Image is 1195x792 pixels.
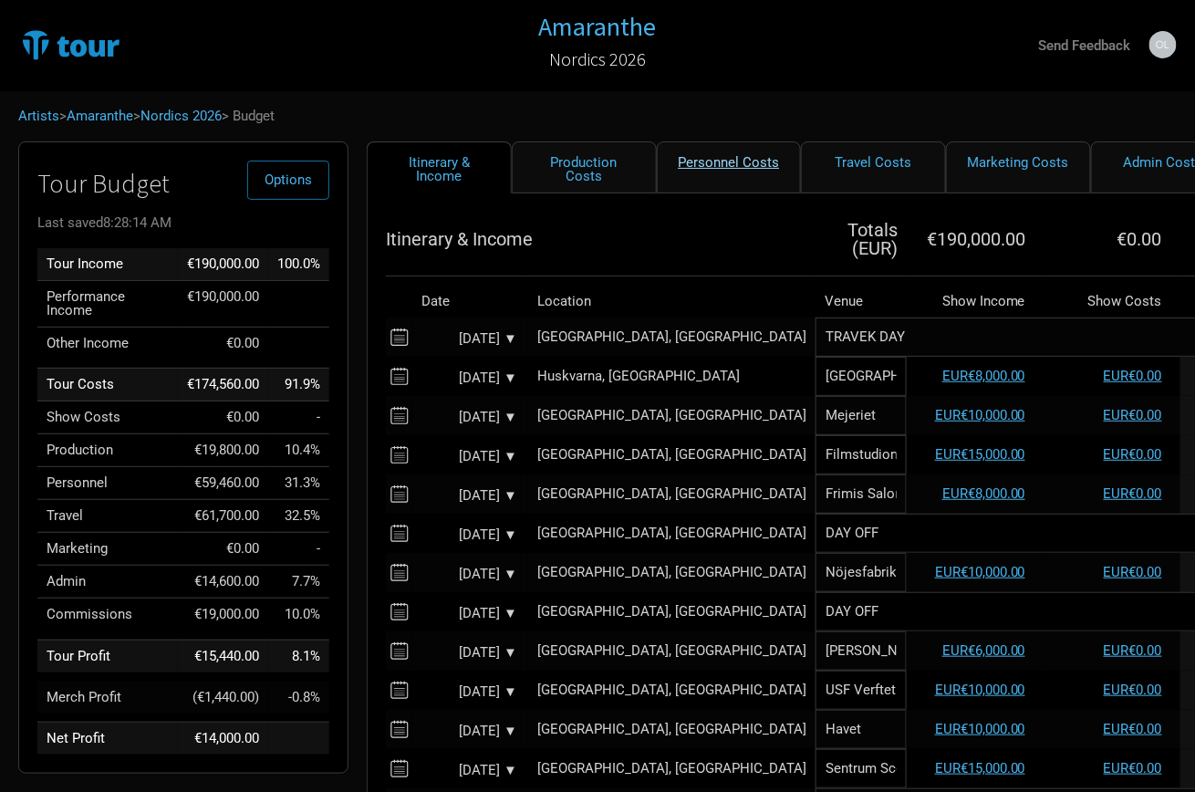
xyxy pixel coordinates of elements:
span: > [59,109,133,123]
div: [DATE] ▼ [417,685,517,699]
td: Admin [37,566,178,599]
td: Tour Costs as % of Tour Income [268,369,329,401]
td: Tour Income as % of Tour Income [268,248,329,281]
div: Karlstad, Sweden [537,566,806,579]
img: Jan-Ole [1149,31,1177,58]
input: Frimis Salonger [816,474,907,514]
td: Admin as % of Tour Income [268,566,329,599]
a: EUR€15,000.00 [935,760,1025,776]
td: €19,000.00 [178,599,268,631]
td: Tour Profit [37,640,178,672]
th: Location [528,286,816,318]
th: Totals ( EUR ) [816,212,907,266]
input: Havet [816,710,907,749]
a: EUR€0.00 [1104,446,1162,463]
td: Tour Costs [37,369,178,401]
div: Karlstad, Sweden [537,605,806,619]
a: EUR€0.00 [1104,407,1162,423]
div: [DATE] ▼ [417,332,517,346]
span: > [133,109,222,123]
td: €61,700.00 [178,500,268,533]
a: Personnel Costs [657,141,802,193]
td: Production as % of Tour Income [268,434,329,467]
div: [DATE] ▼ [417,724,517,738]
td: €0.00 [178,533,268,566]
td: Merch Profit [37,682,178,714]
div: [DATE] ▼ [417,528,517,542]
a: Amaranthe [67,108,133,124]
td: Show Costs [37,401,178,434]
th: Venue [816,286,907,318]
a: Nordics 2026 [140,108,222,124]
input: Mejeriet [816,396,907,435]
a: Amaranthe [538,13,656,41]
td: Other Income as % of Tour Income [268,327,329,360]
td: Production [37,434,178,467]
td: (€1,440.00) [178,682,268,714]
a: EUR€8,000.00 [942,368,1025,384]
div: Last saved 8:28:14 AM [37,216,329,230]
a: EUR€15,000.00 [935,446,1025,463]
th: Show Costs [1044,286,1180,318]
td: €59,460.00 [178,467,268,500]
input: Filmstudion [816,435,907,474]
th: Itinerary & Income [386,212,816,266]
a: Travel Costs [801,141,946,193]
div: Gothenburg, Sweden [537,330,806,344]
td: Tour Income [37,248,178,281]
td: €190,000.00 [178,248,268,281]
div: Trondheim, Norway [537,723,806,736]
th: €190,000.00 [907,212,1044,266]
a: EUR€0.00 [1104,485,1162,502]
td: Tour Profit as % of Tour Income [268,640,329,672]
div: Huskvarna, Sweden [537,370,806,383]
a: Production Costs [512,141,657,193]
td: Show Costs as % of Tour Income [268,401,329,434]
input: Sentrum Scene [816,749,907,788]
a: EUR€0.00 [1104,760,1162,776]
div: [DATE] ▼ [417,568,517,581]
td: Marketing as % of Tour Income [268,533,329,566]
a: EUR€0.00 [1104,642,1162,659]
td: €14,600.00 [178,566,268,599]
input: Folkets Park [816,357,907,396]
th: Show Income [907,286,1044,318]
strong: Send Feedback [1039,37,1131,54]
div: [DATE] ▼ [417,411,517,424]
td: €174,560.00 [178,369,268,401]
a: Nordics 2026 [549,40,646,78]
td: Performance Income [37,280,178,327]
td: Marketing [37,533,178,566]
div: Örebro County, Sweden [537,526,806,540]
td: €19,800.00 [178,434,268,467]
span: Options [265,172,312,188]
td: Travel as % of Tour Income [268,500,329,533]
div: [DATE] ▼ [417,607,517,620]
button: Options [247,161,329,200]
a: EUR€0.00 [1104,564,1162,580]
td: Commissions [37,599,178,631]
a: EUR€10,000.00 [935,721,1025,737]
a: EUR€10,000.00 [935,564,1025,580]
td: Net Profit as % of Tour Income [268,723,329,756]
div: Gothenburg, Sweden [537,448,806,462]
div: Stavanger, Norway [537,644,806,658]
div: [DATE] ▼ [417,489,517,503]
div: [DATE] ▼ [417,371,517,385]
td: Performance Income as % of Tour Income [268,280,329,327]
td: €0.00 [178,327,268,360]
div: Örebro, Sweden [537,487,806,501]
a: Artists [18,108,59,124]
a: Itinerary & Income [367,141,512,193]
div: Bergen, Norway [537,683,806,697]
td: Merch Profit as % of Tour Income [268,682,329,714]
a: EUR€0.00 [1104,721,1162,737]
th: €0.00 [1044,212,1180,266]
td: Other Income [37,327,178,360]
th: Date [412,286,522,318]
input: Folken [816,631,907,671]
td: Personnel [37,467,178,500]
td: €190,000.00 [178,280,268,327]
a: Marketing Costs [946,141,1091,193]
div: Oslo, Norway [537,762,806,776]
